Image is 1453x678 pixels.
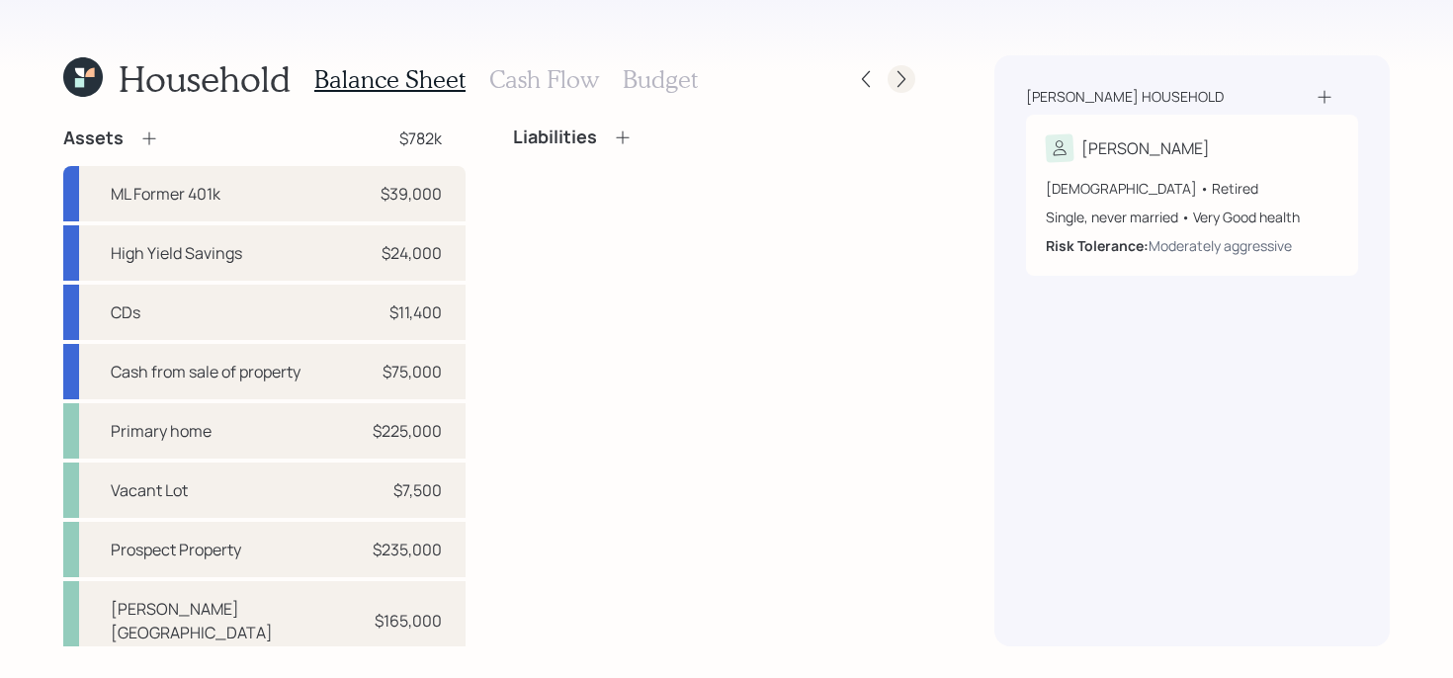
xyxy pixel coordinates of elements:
[393,478,442,502] div: $7,500
[373,419,442,443] div: $225,000
[383,360,442,383] div: $75,000
[389,300,442,324] div: $11,400
[623,65,698,94] h3: Budget
[111,538,241,561] div: Prospect Property
[375,609,442,633] div: $165,000
[1046,178,1338,199] div: [DEMOGRAPHIC_DATA] • Retired
[111,597,367,644] div: [PERSON_NAME][GEOGRAPHIC_DATA]
[111,419,212,443] div: Primary home
[1081,136,1210,160] div: [PERSON_NAME]
[111,478,188,502] div: Vacant Lot
[1149,235,1292,256] div: Moderately aggressive
[63,127,124,149] h4: Assets
[111,241,242,265] div: High Yield Savings
[373,538,442,561] div: $235,000
[111,182,220,206] div: ML Former 401k
[1046,207,1338,227] div: Single, never married • Very Good health
[314,65,466,94] h3: Balance Sheet
[513,127,597,148] h4: Liabilities
[382,241,442,265] div: $24,000
[119,57,291,100] h1: Household
[111,360,300,383] div: Cash from sale of property
[111,300,140,324] div: CDs
[489,65,599,94] h3: Cash Flow
[1026,87,1224,107] div: [PERSON_NAME] household
[399,127,442,150] div: $782k
[381,182,442,206] div: $39,000
[1046,236,1149,255] b: Risk Tolerance:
